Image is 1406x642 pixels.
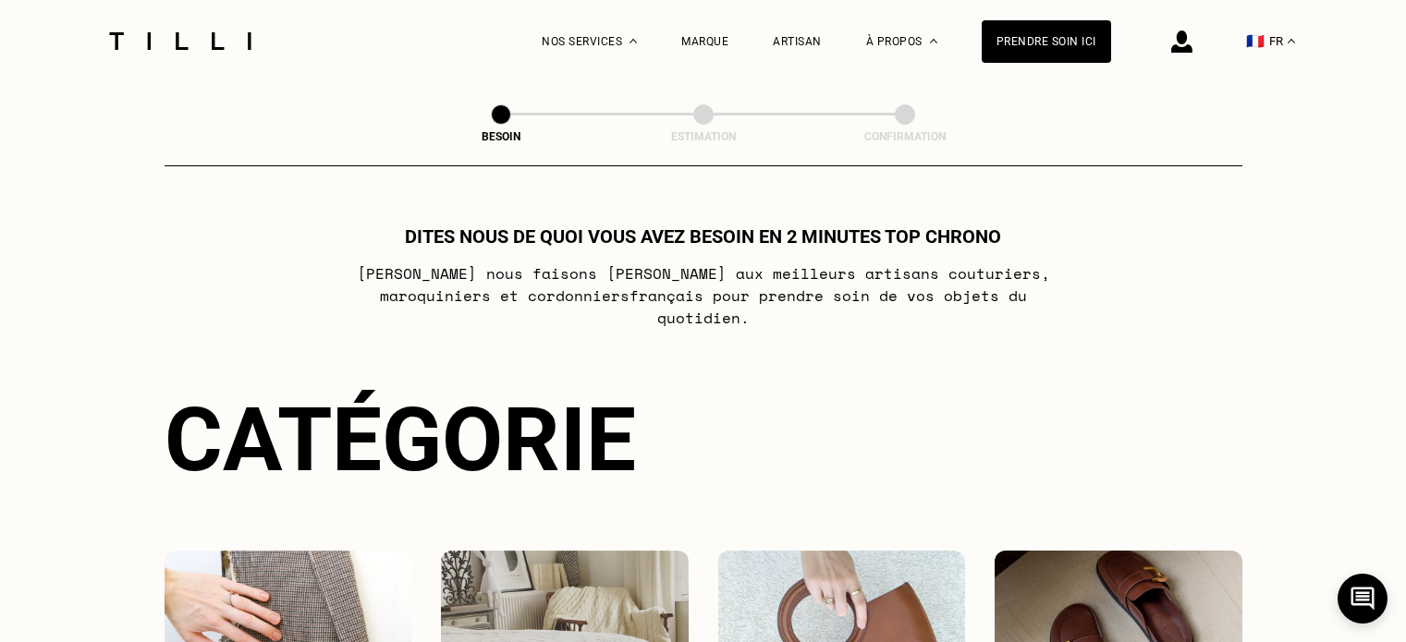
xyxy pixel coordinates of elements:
div: Confirmation [813,130,997,143]
div: Catégorie [165,388,1242,491]
img: icône connexion [1171,30,1192,53]
img: Logo du service de couturière Tilli [103,32,258,50]
div: Besoin [409,130,593,143]
h1: Dites nous de quoi vous avez besoin en 2 minutes top chrono [405,225,1001,248]
span: 🇫🇷 [1246,32,1265,50]
a: Marque [681,35,728,48]
img: Menu déroulant [630,39,637,43]
a: Prendre soin ici [982,20,1111,63]
div: Estimation [611,130,796,143]
a: Artisan [773,35,822,48]
p: [PERSON_NAME] nous faisons [PERSON_NAME] aux meilleurs artisans couturiers , maroquiniers et cord... [336,262,1070,329]
img: Menu déroulant à propos [930,39,937,43]
img: menu déroulant [1288,39,1295,43]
